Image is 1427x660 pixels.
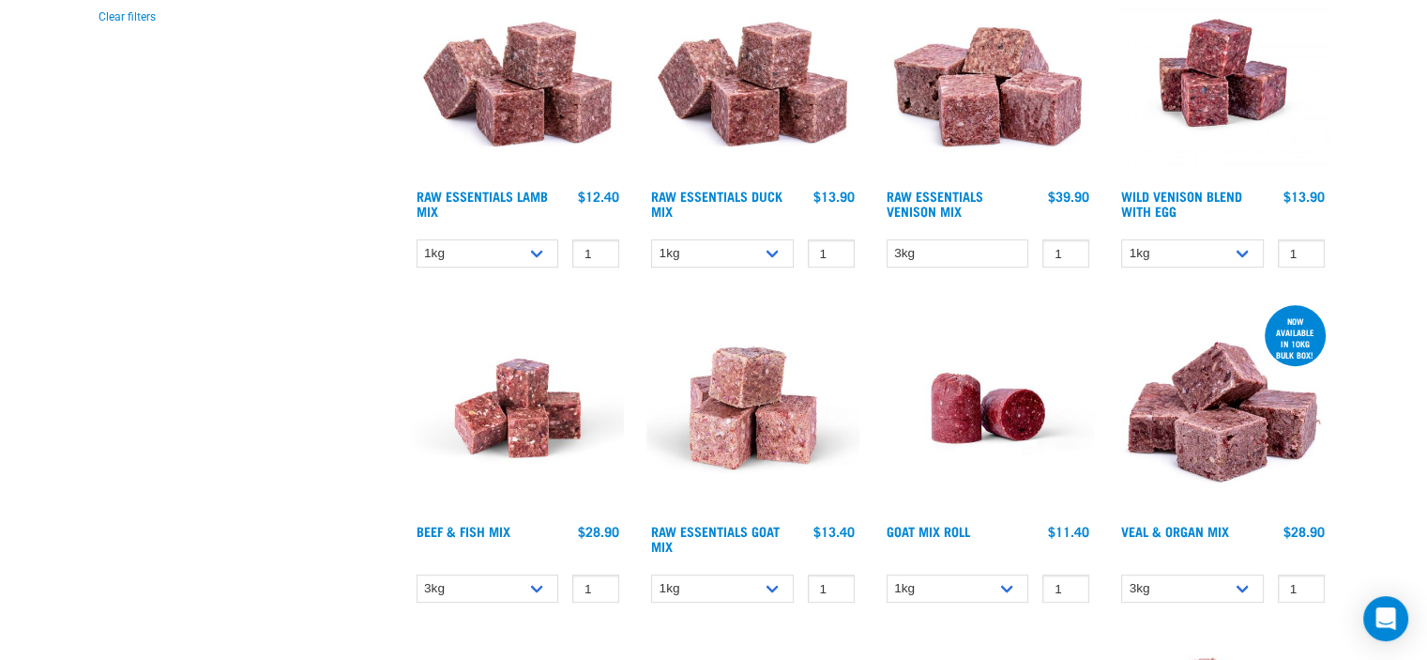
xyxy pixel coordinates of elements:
input: 1 [1278,575,1325,604]
a: Raw Essentials Lamb Mix [417,192,548,214]
input: 1 [1042,239,1089,269]
a: Raw Essentials Venison Mix [887,192,983,214]
img: Beef Mackerel 1 [412,301,625,514]
div: now available in 10kg bulk box! [1265,307,1326,369]
img: Goat M Ix 38448 [646,301,859,514]
input: 1 [808,239,855,269]
div: $11.40 [1048,524,1089,539]
div: $13.90 [1283,189,1325,204]
a: Veal & Organ Mix [1121,528,1229,534]
button: Clear filters [99,8,156,25]
div: $39.90 [1048,189,1089,204]
div: $28.90 [578,524,619,539]
a: Wild Venison Blend with Egg [1121,192,1242,214]
a: Beef & Fish Mix [417,528,510,534]
a: Goat Mix Roll [887,528,970,534]
input: 1 [572,239,619,269]
input: 1 [572,575,619,604]
a: Raw Essentials Duck Mix [651,192,782,214]
img: 1158 Veal Organ Mix 01 [1116,301,1329,514]
a: Raw Essentials Goat Mix [651,528,780,549]
div: $13.90 [813,189,855,204]
div: $12.40 [578,189,619,204]
div: $13.40 [813,524,855,539]
input: 1 [1278,239,1325,269]
div: $28.90 [1283,524,1325,539]
input: 1 [808,575,855,604]
div: Open Intercom Messenger [1363,596,1408,641]
img: Raw Essentials Chicken Lamb Beef Bulk Minced Raw Dog Food Roll Unwrapped [882,301,1095,514]
input: 1 [1042,575,1089,604]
